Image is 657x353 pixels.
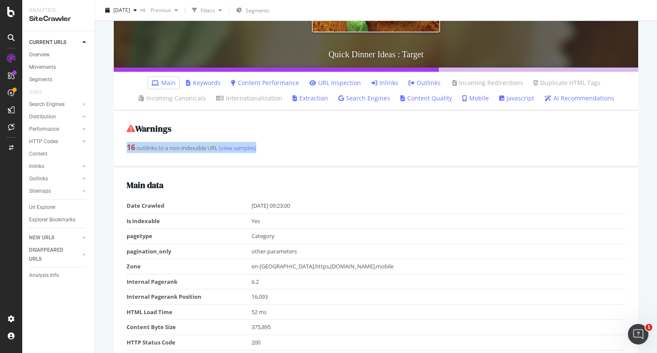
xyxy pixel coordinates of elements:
[252,274,626,289] td: 6.2
[29,88,50,97] a: Visits
[628,324,648,344] iframe: Intercom live chat
[645,324,652,331] span: 1
[293,94,328,103] a: Extraction
[127,320,252,335] td: Content Byte Size
[252,289,626,305] td: 16,093
[127,124,625,133] h2: Warnings
[252,304,626,320] td: 52 ms
[114,41,638,68] h3: Quick Dinner Ideas : Target
[231,79,299,87] a: Content Performance
[29,215,89,224] a: Explorer Bookmarks
[29,271,89,280] a: Analysis Info
[127,304,252,320] td: HTML Load Time
[29,50,50,59] div: Overview
[127,335,252,350] td: HTTP Status Code
[138,94,206,103] a: Incoming Canonicals
[29,162,44,171] div: Inlinks
[252,259,626,274] td: en-[GEOGRAPHIC_DATA],https,[DOMAIN_NAME],mobile
[29,187,80,196] a: Sitemaps
[252,320,626,335] td: 375,895
[252,229,626,244] td: Category
[29,174,80,183] a: Outlinks
[29,162,80,171] a: Inlinks
[29,246,72,264] div: DISAPPEARED URLS
[29,112,56,121] div: Distribution
[499,94,534,103] a: Javascript
[218,144,256,152] a: (view samples)
[186,79,221,87] a: Keywords
[29,112,80,121] a: Distribution
[462,94,489,103] a: Mobile
[371,79,398,87] a: Inlinks
[545,94,614,103] a: AI Recommendations
[29,203,56,212] div: Url Explorer
[113,6,130,14] span: 2025 Sep. 15th
[29,137,58,146] div: HTTP Codes
[29,187,51,196] div: Sitemaps
[29,125,80,134] a: Performance
[29,246,80,264] a: DISAPPEARED URLS
[29,174,48,183] div: Outlinks
[29,100,80,109] a: Search Engines
[29,203,89,212] a: Url Explorer
[233,3,273,17] button: Segments
[309,79,361,87] a: URL Inspection
[151,79,176,87] a: Main
[29,75,89,84] a: Segments
[189,3,225,17] button: Filters
[102,3,140,17] button: [DATE]
[29,271,59,280] div: Analysis Info
[252,244,626,259] td: other-parameters
[252,198,626,213] td: [DATE] 09:23:00
[216,94,282,103] a: Internationalization
[252,335,626,350] td: 200
[29,14,88,24] div: SiteCrawler
[29,100,65,109] div: Search Engines
[29,7,88,14] div: Analytics
[127,142,135,152] strong: 16
[127,244,252,259] td: pagination_only
[451,79,523,87] a: Incoming Redirections
[127,289,252,305] td: Internal Pagerank Position
[29,63,89,72] a: Movements
[127,259,252,274] td: Zone
[29,150,89,159] a: Content
[338,94,390,103] a: Search Engines
[246,7,269,14] span: Segments
[140,6,147,13] span: vs
[29,233,80,242] a: NEW URLS
[127,274,252,289] td: Internal Pagerank
[127,142,625,153] div: outlinks to a non-indexable URL
[127,180,625,190] h2: Main data
[147,6,171,14] span: Previous
[29,75,52,84] div: Segments
[147,3,181,17] button: Previous
[29,38,80,47] a: CURRENT URLS
[127,198,252,213] td: Date Crawled
[252,213,626,229] td: Yes
[29,137,80,146] a: HTTP Codes
[29,233,54,242] div: NEW URLS
[201,6,215,14] div: Filters
[127,213,252,229] td: Is Indexable
[29,150,47,159] div: Content
[408,79,441,87] a: Outlinks
[29,88,42,97] div: Visits
[29,38,66,47] div: CURRENT URLS
[400,94,452,103] a: Content Quality
[29,215,75,224] div: Explorer Bookmarks
[29,63,56,72] div: Movements
[127,229,252,244] td: pagetype
[29,125,59,134] div: Performance
[29,50,89,59] a: Overview
[533,79,601,87] a: Duplicate HTML Tags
